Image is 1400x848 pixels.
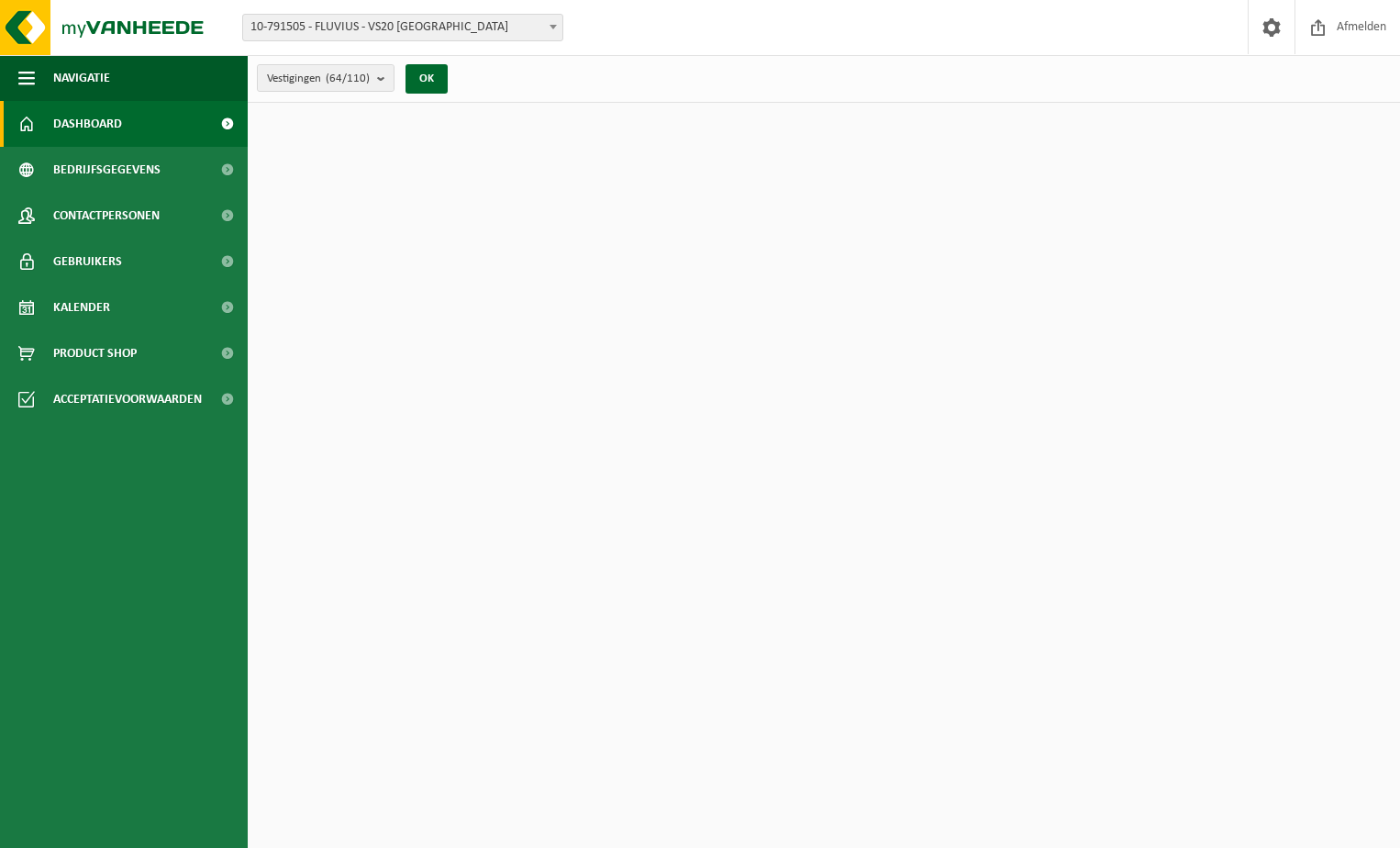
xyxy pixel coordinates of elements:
count: (64/110) [326,73,370,84]
span: Bedrijfsgegevens [53,147,161,193]
span: Vestigingen [267,65,370,93]
span: Contactpersonen [53,193,160,239]
span: Kalender [53,285,110,330]
span: Dashboard [53,101,122,147]
span: Product Shop [53,330,137,376]
span: Gebruikers [53,239,122,285]
span: Acceptatievoorwaarden [53,376,202,422]
span: 10-791505 - FLUVIUS - VS20 ANTWERPEN [243,15,562,40]
span: 10-791505 - FLUVIUS - VS20 ANTWERPEN [242,14,563,41]
button: Vestigingen(64/110) [257,64,394,92]
span: Navigatie [53,55,110,101]
button: OK [406,64,448,94]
